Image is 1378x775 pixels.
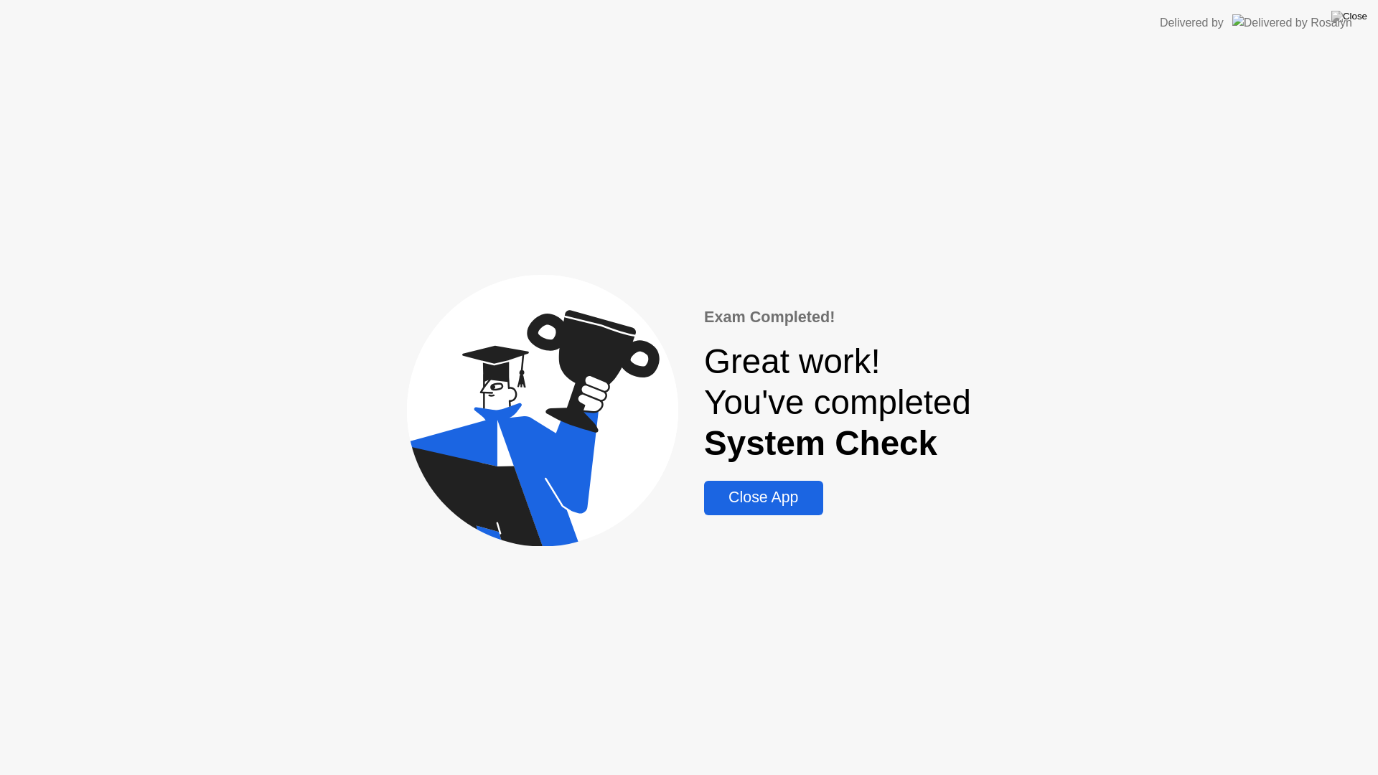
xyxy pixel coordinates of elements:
[704,306,971,329] div: Exam Completed!
[704,341,971,464] div: Great work! You've completed
[704,481,822,515] button: Close App
[708,489,818,507] div: Close App
[1331,11,1367,22] img: Close
[704,424,937,462] b: System Check
[1160,14,1224,32] div: Delivered by
[1232,14,1352,31] img: Delivered by Rosalyn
